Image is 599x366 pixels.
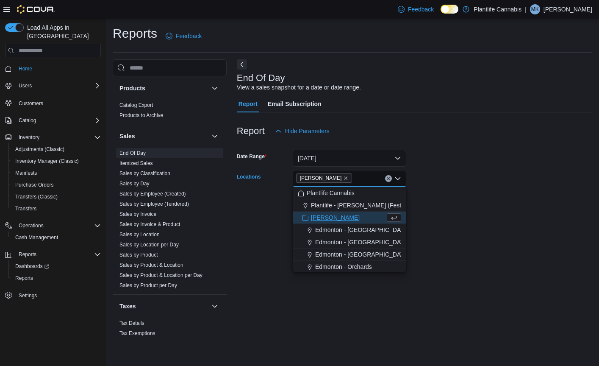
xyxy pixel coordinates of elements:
button: Transfers (Classic) [8,191,104,203]
a: Sales by Classification [119,170,170,176]
span: Dashboards [12,261,101,271]
span: Catalog [15,115,101,126]
span: Purchase Orders [15,182,54,188]
button: Users [2,80,104,92]
a: End Of Day [119,150,146,156]
a: Cash Management [12,232,61,243]
span: Dashboards [15,263,49,270]
button: Edmonton - [GEOGRAPHIC_DATA] [293,236,406,249]
button: Edmonton - [GEOGRAPHIC_DATA] [293,249,406,261]
a: Feedback [162,28,205,45]
span: Plantlife Cannabis [307,189,355,197]
button: Taxes [119,302,208,310]
span: Users [15,81,101,91]
a: Tax Details [119,320,144,326]
a: Sales by Product & Location [119,262,183,268]
button: Operations [15,221,47,231]
a: Sales by Location per Day [119,242,179,248]
img: Cova [17,5,55,14]
span: MK [531,4,539,14]
button: Customers [2,97,104,109]
a: Purchase Orders [12,180,57,190]
label: Date Range [237,153,267,160]
div: View a sales snapshot for a date or date range. [237,83,361,92]
span: Customers [19,100,43,107]
a: Tax Exemptions [119,330,155,336]
span: Edmonton - [GEOGRAPHIC_DATA] [315,226,409,234]
span: Settings [15,290,101,301]
span: Manifests [15,170,37,176]
span: Sales by Invoice & Product [119,221,180,228]
h1: Reports [113,25,157,42]
span: Home [15,63,101,74]
span: Reports [15,275,33,282]
a: Sales by Invoice & Product [119,221,180,227]
a: Sales by Day [119,181,150,187]
span: Reports [15,249,101,260]
span: Itemized Sales [119,160,153,167]
div: Matt Kutera [530,4,540,14]
button: [DATE] [293,150,406,167]
a: Transfers (Classic) [12,192,61,202]
span: Hide Parameters [285,127,330,135]
p: [PERSON_NAME] [544,4,592,14]
a: Home [15,64,36,74]
a: Sales by Product per Day [119,282,177,288]
span: Load All Apps in [GEOGRAPHIC_DATA] [24,23,101,40]
span: Settings [19,292,37,299]
a: Inventory Manager (Classic) [12,156,82,166]
label: Locations [237,173,261,180]
span: Sales by Location per Day [119,241,179,248]
button: Remove Leduc from selection in this group [343,176,348,181]
a: Catalog Export [119,102,153,108]
button: Reports [15,249,40,260]
span: Inventory [15,132,101,142]
span: Leduc [296,173,352,183]
button: Plantlife - [PERSON_NAME] (Festival) [293,199,406,212]
span: Cash Management [12,232,101,243]
span: Edmonton - Orchards [315,263,372,271]
span: Transfers [15,205,36,212]
span: Sales by Classification [119,170,170,177]
span: Operations [15,221,101,231]
button: Catalog [15,115,39,126]
div: Taxes [113,318,227,342]
button: Hide Parameters [272,123,333,140]
a: Customers [15,98,47,109]
a: Sales by Invoice [119,211,156,217]
a: Manifests [12,168,40,178]
a: Settings [15,291,40,301]
div: Sales [113,148,227,294]
span: Sales by Location [119,231,160,238]
a: Itemized Sales [119,160,153,166]
h3: Report [237,126,265,136]
button: Inventory [2,131,104,143]
span: Manifests [12,168,101,178]
span: Sales by Product [119,251,158,258]
a: Sales by Product [119,252,158,258]
button: Taxes [210,301,220,311]
span: Products to Archive [119,112,163,119]
p: Plantlife Cannabis [474,4,521,14]
button: Settings [2,289,104,302]
h3: Products [119,84,145,92]
button: Transfers [8,203,104,215]
span: Customers [15,98,101,108]
button: Sales [210,131,220,141]
a: Sales by Employee (Tendered) [119,201,189,207]
span: Edmonton - [GEOGRAPHIC_DATA] [315,238,409,246]
span: Report [238,95,258,112]
span: Reports [12,273,101,283]
span: Catalog Export [119,102,153,109]
button: Plantlife Cannabis [293,187,406,199]
span: Sales by Product & Location per Day [119,272,202,279]
span: Transfers (Classic) [15,193,58,200]
span: Sales by Day [119,180,150,187]
span: Sales by Employee (Tendered) [119,201,189,207]
span: Email Subscription [268,95,322,112]
a: Adjustments (Classic) [12,144,68,154]
button: Inventory [15,132,43,142]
